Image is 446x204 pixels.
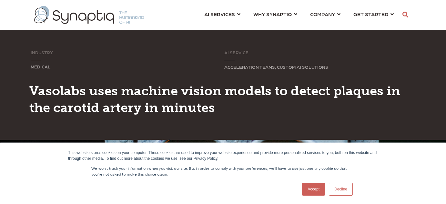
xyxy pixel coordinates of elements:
[224,50,248,55] span: AI SERVICE
[253,10,292,18] span: WHY SYNAPTIQ
[353,8,394,20] a: GET STARTED
[31,50,53,55] span: INDUSTRY
[29,83,400,115] span: Vasolabs uses machine vision models to detect plaques in the carotid artery in minutes
[223,63,417,71] td: ACCELERATION TEAMS, CUSTOM AI SOLUTIONS
[68,150,378,161] div: This website stores cookies on your computer. These cookies are used to improve your website expe...
[353,10,388,18] span: GET STARTED
[91,165,355,177] p: We won't track your information when you visit our site. But in order to comply with your prefere...
[302,183,325,196] a: Accept
[310,8,340,20] a: COMPANY
[310,10,335,18] span: COMPANY
[34,6,144,24] img: synaptiq logo-1
[204,10,235,18] span: AI SERVICES
[31,64,51,69] span: MEDICAL
[198,3,400,26] nav: menu
[329,183,353,196] a: Decline
[253,8,297,20] a: WHY SYNAPTIQ
[204,8,240,20] a: AI SERVICES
